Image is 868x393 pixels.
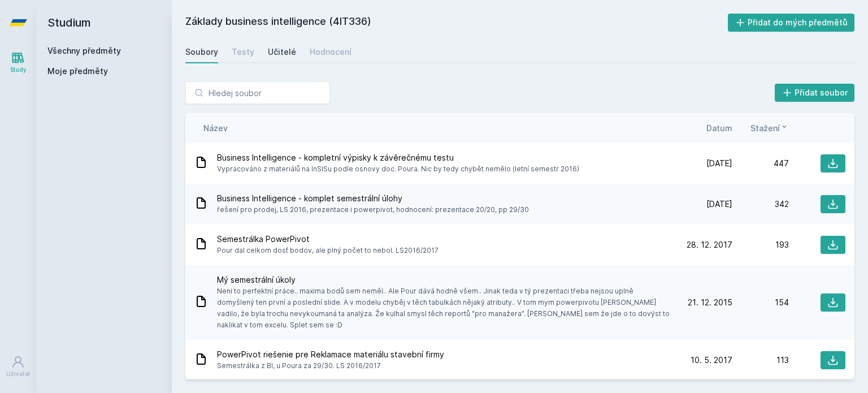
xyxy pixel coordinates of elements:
[217,163,579,175] span: Vypracováno z materiálů na InSISu podle osnovy doc. Poura. Nic by tedy chybět nemělo (letní semes...
[687,239,732,251] span: 28. 12. 2017
[217,204,529,215] span: řešení pro prodej, LS 2016, prezentace i powerpivot, hodnocení: prezentace 20/20, pp 29/30
[732,239,789,251] div: 193
[185,14,728,32] h2: Základy business intelligence (4IT336)
[732,297,789,308] div: 154
[268,41,296,63] a: Učitelé
[691,355,732,366] span: 10. 5. 2017
[706,198,732,210] span: [DATE]
[310,41,351,63] a: Hodnocení
[185,46,218,58] div: Soubory
[217,286,671,331] span: Neni to perfektní práce.. maxima bodů sem neměl.. Ale Pour dává hodně všem.. Jinak teda v tý prez...
[47,66,108,77] span: Moje předměty
[203,122,228,134] button: Název
[268,46,296,58] div: Učitelé
[732,198,789,210] div: 342
[310,46,351,58] div: Hodnocení
[217,349,444,360] span: PowerPivot riešenie pre Reklamace materiálu stavební firmy
[47,46,121,55] a: Všechny předměty
[10,66,27,74] div: Study
[232,46,254,58] div: Testy
[750,122,780,134] span: Stažení
[185,41,218,63] a: Soubory
[217,245,439,256] span: Pour dal celkom dosť bodov, ale plný počet to nebol. LS2016/2017
[750,122,789,134] button: Stažení
[217,234,439,245] span: Semestrálka PowerPivot
[217,360,444,372] span: Semestrálka z BI, u Poura za 29/30. LS 2016/2017
[217,193,529,204] span: Business Intelligence - komplet semestrální úlohy
[232,41,254,63] a: Testy
[217,274,671,286] span: Mý semestrální úkoly
[6,370,30,378] div: Uživatel
[728,14,855,32] button: Přidat do mých předmětů
[2,349,34,384] a: Uživatel
[688,297,732,308] span: 21. 12. 2015
[2,45,34,80] a: Study
[185,81,330,104] input: Hledej soubor
[706,122,732,134] button: Datum
[775,84,855,102] button: Přidat soubor
[732,158,789,169] div: 447
[706,158,732,169] span: [DATE]
[732,355,789,366] div: 113
[217,152,579,163] span: Business Intelligence - kompletní výpisky k závěrečnému testu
